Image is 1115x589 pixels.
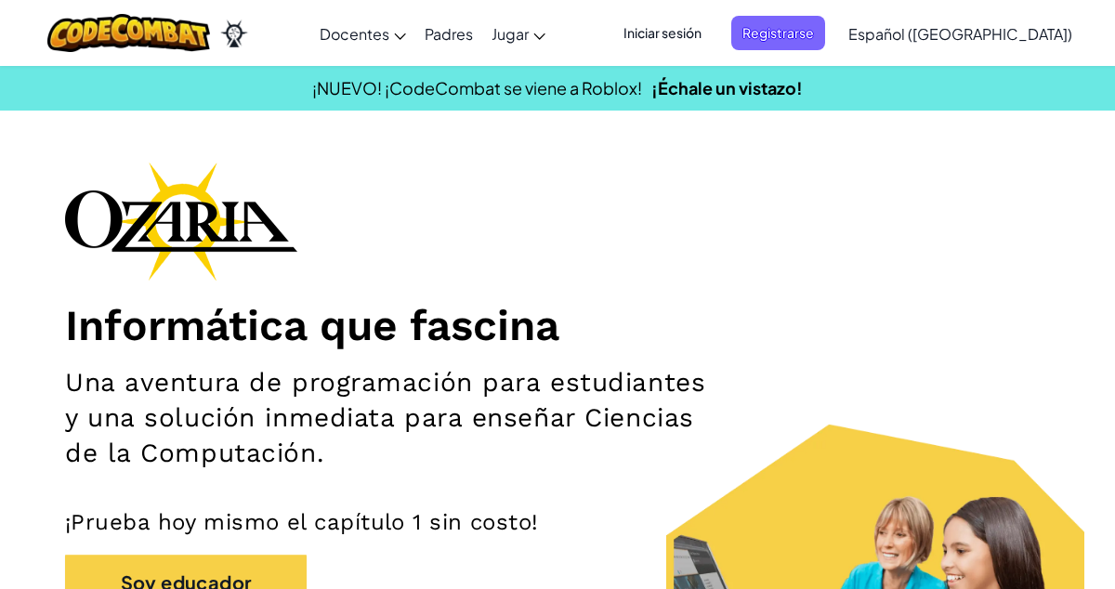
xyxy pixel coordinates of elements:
span: Español ([GEOGRAPHIC_DATA]) [848,24,1072,44]
a: Jugar [482,8,555,59]
h2: Una aventura de programación para estudiantes y una solución inmediata para enseñar Ciencias de l... [65,365,725,471]
h1: Informática que fascina [65,299,1050,351]
a: Docentes [310,8,415,59]
img: Ozaria branding logo [65,162,297,281]
p: ¡Prueba hoy mismo el capítulo 1 sin costo! [65,508,1050,536]
button: Iniciar sesión [612,16,713,50]
img: CodeCombat logo [47,14,210,52]
a: Español ([GEOGRAPHIC_DATA]) [839,8,1082,59]
span: Jugar [492,24,529,44]
button: Registrarse [731,16,825,50]
img: Ozaria [219,20,249,47]
a: Padres [415,8,482,59]
span: ¡NUEVO! ¡CodeCombat se viene a Roblox! [312,77,642,98]
span: Docentes [320,24,389,44]
a: ¡Échale un vistazo! [651,77,803,98]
